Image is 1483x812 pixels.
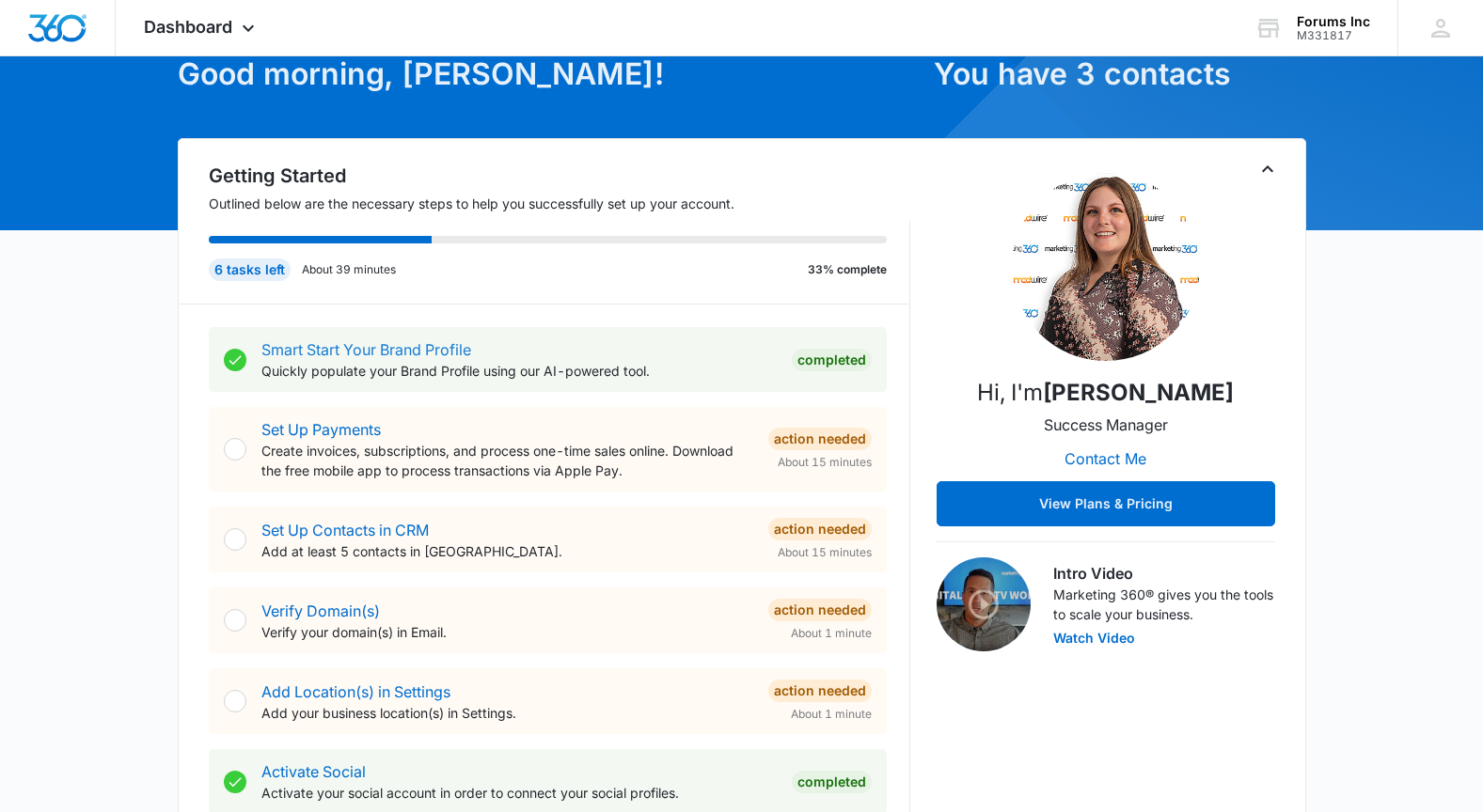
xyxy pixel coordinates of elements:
h1: Good morning, [PERSON_NAME]! [178,52,923,97]
span: About 1 minute [791,706,872,723]
a: Set Up Contacts in CRM [261,521,429,539]
h2: Getting Started [209,162,910,190]
a: Add Location(s) in Settings [261,682,450,701]
p: Create invoices, subscriptions, and process one-time sales online. Download the free mobile app t... [261,441,753,480]
div: Action Needed [768,518,872,540]
a: Verify Domain(s) [261,601,380,620]
p: Activate your social account in order to connect your social profiles. [261,783,777,803]
p: Quickly populate your Brand Profile using our AI-powered tool. [261,361,777,381]
p: Hi, I'm [977,376,1234,410]
p: About 39 minutes [302,261,396,278]
div: account id [1297,29,1370,42]
div: Completed [792,349,872,371]
a: Smart Start Your Brand Profile [261,340,471,359]
button: Toggle Collapse [1256,158,1279,180]
span: About 15 minutes [778,544,872,561]
img: Alyssa Bauer [1012,173,1200,361]
div: Action Needed [768,679,872,702]
span: About 1 minute [791,625,872,642]
p: 33% complete [808,261,887,278]
span: Dashboard [144,17,232,37]
span: About 15 minutes [778,454,872,471]
p: Add your business location(s) in Settings. [261,703,753,723]
div: account name [1297,14,1370,29]
p: Outlined below are the necessary steps to help you successfully set up your account. [209,194,910,213]
a: Set Up Payments [261,420,381,439]
strong: [PERSON_NAME] [1043,379,1234,406]
img: Intro Video [937,557,1031,651]
h3: Intro Video [1053,562,1275,585]
p: Add at least 5 contacts in [GEOGRAPHIC_DATA]. [261,541,753,561]
div: 6 tasks left [209,258,291,281]
div: Action Needed [768,599,872,621]
button: View Plans & Pricing [937,481,1275,526]
p: Verify your domain(s) in Email. [261,622,753,642]
a: Activate Social [261,762,366,781]
div: Completed [792,771,872,793]
button: Watch Video [1053,632,1135,645]
div: Action Needed [768,428,872,450]
h1: You have 3 contacts [934,52,1306,97]
button: Contact Me [1046,436,1165,481]
p: Success Manager [1044,414,1168,436]
p: Marketing 360® gives you the tools to scale your business. [1053,585,1275,624]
